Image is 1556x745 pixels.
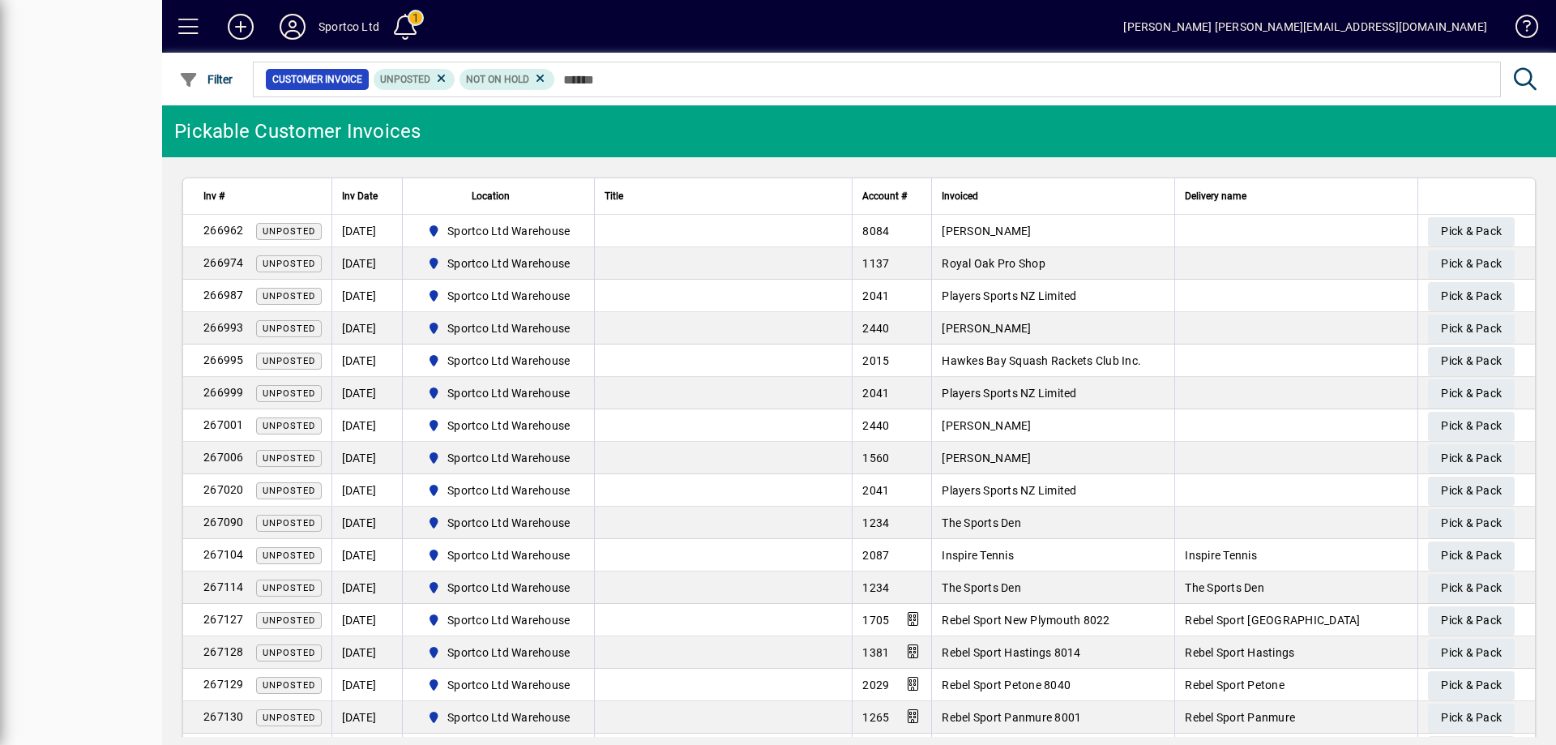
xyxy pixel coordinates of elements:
[263,388,315,399] span: Unposted
[1441,413,1502,439] span: Pick & Pack
[203,187,322,205] div: Inv #
[942,419,1031,432] span: [PERSON_NAME]
[1441,218,1502,245] span: Pick & Pack
[203,678,244,691] span: 267129
[862,225,889,238] span: 8084
[1441,575,1502,602] span: Pick & Pack
[1123,14,1487,40] div: [PERSON_NAME] [PERSON_NAME][EMAIL_ADDRESS][DOMAIN_NAME]
[447,450,570,466] span: Sportco Ltd Warehouse
[942,452,1031,465] span: [PERSON_NAME]
[1428,250,1515,279] button: Pick & Pack
[862,549,889,562] span: 2087
[1441,704,1502,731] span: Pick & Pack
[1503,3,1536,56] a: Knowledge Base
[331,507,402,539] td: [DATE]
[1428,704,1515,733] button: Pick & Pack
[942,516,1021,529] span: The Sports Den
[862,289,889,302] span: 2041
[862,387,889,400] span: 2041
[1185,646,1294,659] span: Rebel Sport Hastings
[421,481,577,500] span: Sportco Ltd Warehouse
[605,187,842,205] div: Title
[203,353,244,366] span: 266995
[1428,444,1515,473] button: Pick & Pack
[1441,348,1502,375] span: Pick & Pack
[460,69,554,90] mat-chip: Hold Status: Not On Hold
[942,289,1076,302] span: Players Sports NZ Limited
[421,286,577,306] span: Sportco Ltd Warehouse
[421,319,577,338] span: Sportco Ltd Warehouse
[1428,477,1515,506] button: Pick & Pack
[447,288,570,304] span: Sportco Ltd Warehouse
[331,474,402,507] td: [DATE]
[342,187,392,205] div: Inv Date
[1185,187,1408,205] div: Delivery name
[1428,282,1515,311] button: Pick & Pack
[1185,581,1264,594] span: The Sports Den
[1428,639,1515,668] button: Pick & Pack
[421,675,577,695] span: Sportco Ltd Warehouse
[1185,614,1360,627] span: Rebel Sport [GEOGRAPHIC_DATA]
[203,483,244,496] span: 267020
[263,323,315,334] span: Unposted
[263,226,315,237] span: Unposted
[203,187,224,205] span: Inv #
[203,386,244,399] span: 266999
[447,385,570,401] span: Sportco Ltd Warehouse
[203,451,244,464] span: 267006
[331,377,402,409] td: [DATE]
[1441,283,1502,310] span: Pick & Pack
[447,255,570,272] span: Sportco Ltd Warehouse
[447,709,570,726] span: Sportco Ltd Warehouse
[1185,187,1246,205] span: Delivery name
[203,548,244,561] span: 267104
[331,215,402,247] td: [DATE]
[203,580,244,593] span: 267114
[263,615,315,626] span: Unposted
[263,648,315,658] span: Unposted
[942,646,1080,659] span: Rebel Sport Hastings 8014
[421,383,577,403] span: Sportco Ltd Warehouse
[263,550,315,561] span: Unposted
[421,643,577,662] span: Sportco Ltd Warehouse
[862,187,921,205] div: Account #
[421,351,577,370] span: Sportco Ltd Warehouse
[942,711,1081,724] span: Rebel Sport Panmure 8001
[862,354,889,367] span: 2015
[175,65,237,94] button: Filter
[942,322,1031,335] span: [PERSON_NAME]
[472,187,510,205] span: Location
[942,484,1076,497] span: Players Sports NZ Limited
[862,646,889,659] span: 1381
[1441,315,1502,342] span: Pick & Pack
[331,280,402,312] td: [DATE]
[1185,711,1295,724] span: Rebel Sport Panmure
[203,516,244,529] span: 267090
[263,421,315,431] span: Unposted
[331,247,402,280] td: [DATE]
[1441,640,1502,666] span: Pick & Pack
[447,223,570,239] span: Sportco Ltd Warehouse
[1441,542,1502,569] span: Pick & Pack
[331,442,402,474] td: [DATE]
[447,677,570,693] span: Sportco Ltd Warehouse
[374,69,455,90] mat-chip: Customer Invoice Status: Unposted
[331,669,402,701] td: [DATE]
[421,578,577,597] span: Sportco Ltd Warehouse
[203,710,244,723] span: 267130
[263,291,315,302] span: Unposted
[862,187,907,205] span: Account #
[267,12,318,41] button: Profile
[605,187,623,205] span: Title
[942,225,1031,238] span: [PERSON_NAME]
[421,546,577,565] span: Sportco Ltd Warehouse
[203,645,244,658] span: 267128
[413,187,585,205] div: Location
[203,418,244,431] span: 267001
[1441,477,1502,504] span: Pick & Pack
[272,71,362,88] span: Customer Invoice
[942,679,1071,691] span: Rebel Sport Petone 8040
[331,604,402,636] td: [DATE]
[447,580,570,596] span: Sportco Ltd Warehouse
[862,516,889,529] span: 1234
